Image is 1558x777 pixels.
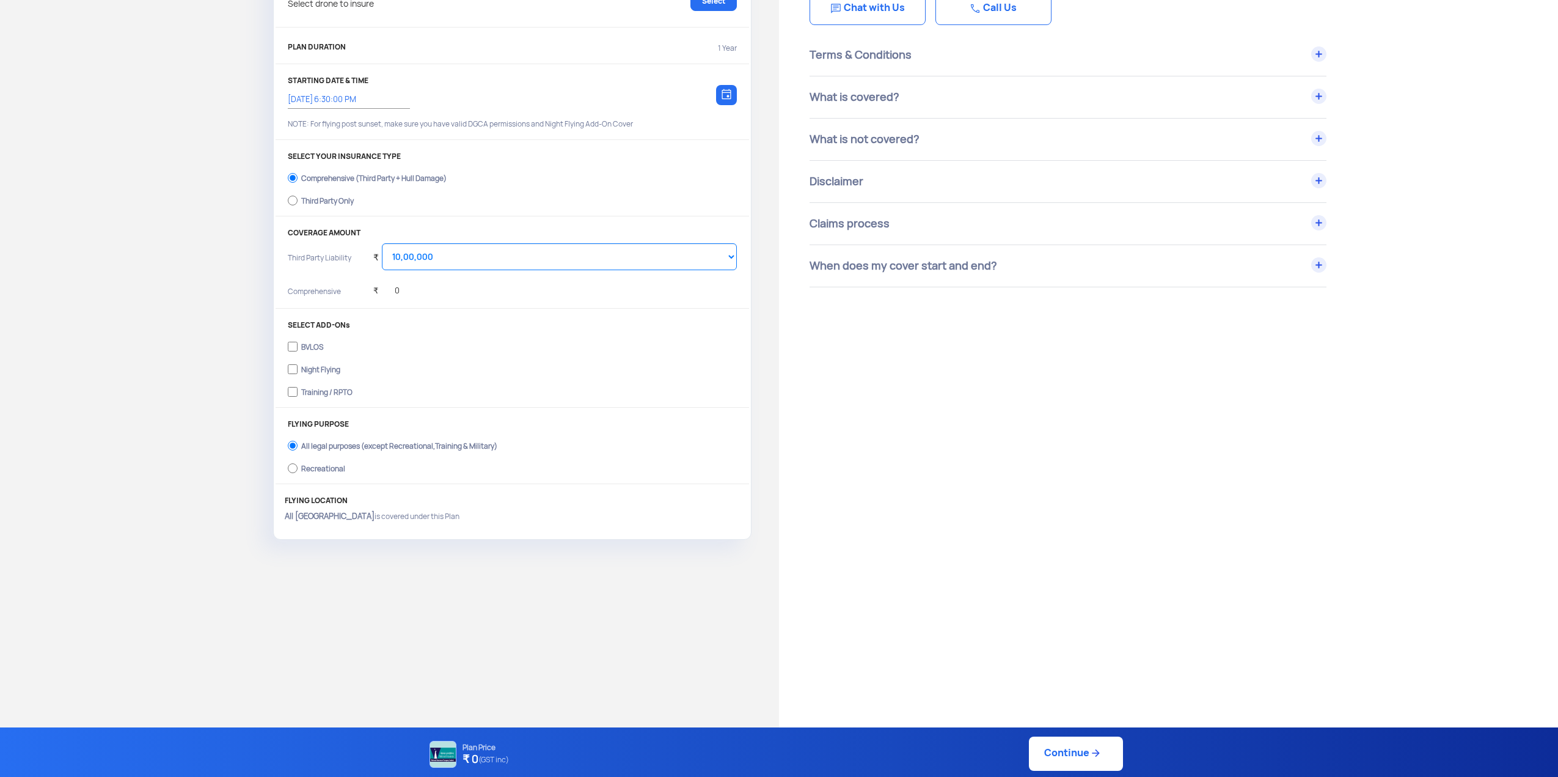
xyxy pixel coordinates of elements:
h4: ₹ 0 [463,752,509,768]
p: STARTING DATE & TIME [288,76,737,85]
div: All legal purposes (except Recreational,Training & Military) [301,442,497,447]
p: NOTE: For flying post sunset, make sure you have valid DGCA permissions and Night Flying Add-On C... [288,119,737,130]
p: SELECT YOUR INSURANCE TYPE [288,152,737,161]
div: Comprehensive (Third Party + Hull Damage) [301,174,447,179]
a: Continue [1029,737,1123,771]
div: Disclaimer [810,161,1326,202]
p: is covered under this Plan [285,511,740,522]
div: ₹ 0 [373,271,400,304]
input: BVLOS [288,338,298,355]
strong: All [GEOGRAPHIC_DATA] [285,511,375,521]
p: 1 Year [718,43,737,54]
img: NATIONAL [430,741,456,768]
div: ₹ [373,237,379,271]
p: PLAN DURATION [288,43,346,54]
p: FLYING LOCATION [285,496,740,505]
div: Terms & Conditions [810,34,1326,76]
div: Third Party Only [301,197,354,202]
div: What is covered? [810,76,1326,118]
p: Plan Price [463,743,509,752]
div: When does my cover start and end? [810,245,1326,287]
p: FLYING PURPOSE [288,420,737,429]
input: Night Flying [288,361,298,378]
span: (GST inc) [478,752,509,768]
img: ic_arrow_forward_blue.svg [1089,747,1102,759]
img: Chat [831,4,841,13]
div: Training / RPTO [301,388,353,393]
input: Comprehensive (Third Party + Hull Damage) [288,169,298,186]
img: calendar-icon [722,89,731,100]
div: What is not covered? [810,119,1326,160]
input: Training / RPTO [288,383,298,400]
p: SELECT ADD-ONs [288,321,737,330]
div: BVLOS [301,343,323,348]
p: COVERAGE AMOUNT [288,229,737,237]
input: Recreational [288,460,298,477]
input: All legal purposes (except Recreational,Training & Military) [288,437,298,454]
img: Chat [970,4,980,13]
div: Recreational [301,465,345,470]
div: Night Flying [301,366,340,370]
div: Claims process [810,203,1326,245]
p: Comprehensive [288,286,364,304]
p: Third Party Liability [288,252,364,280]
input: Third Party Only [288,192,298,209]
